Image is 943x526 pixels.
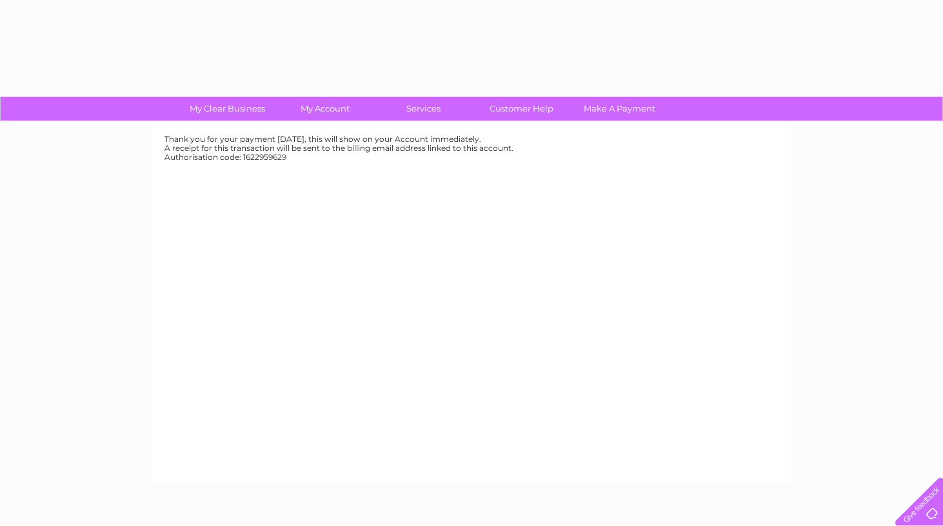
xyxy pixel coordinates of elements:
a: My Account [272,97,379,121]
a: Customer Help [468,97,575,121]
a: My Clear Business [174,97,281,121]
a: Make A Payment [566,97,673,121]
div: Authorisation code: 1622959629 [164,153,779,162]
a: Services [370,97,477,121]
div: A receipt for this transaction will be sent to the billing email address linked to this account. [164,144,779,153]
div: Thank you for your payment [DATE], this will show on your Account immediately. [164,135,779,144]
